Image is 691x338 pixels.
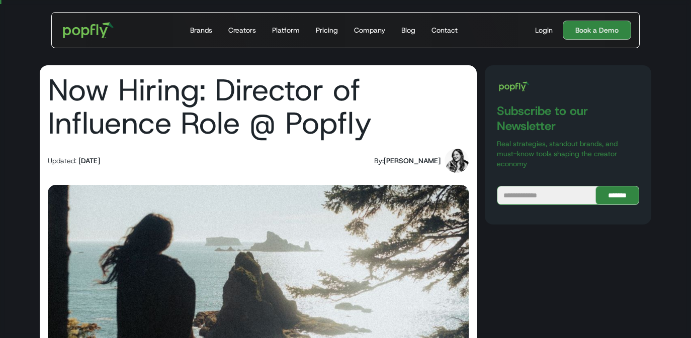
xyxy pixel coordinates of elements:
[272,25,300,35] div: Platform
[48,156,76,166] div: Updated:
[384,156,441,166] div: [PERSON_NAME]
[374,156,384,166] div: By:
[312,13,342,48] a: Pricing
[48,73,469,140] h1: Now Hiring: Director of Influence Role @ Popfly
[354,25,385,35] div: Company
[497,139,639,169] p: Real strategies, standout brands, and must-know tools shaping the creator economy
[56,15,121,45] a: home
[531,25,557,35] a: Login
[268,13,304,48] a: Platform
[497,103,639,134] h3: Subscribe to our Newsletter
[186,13,216,48] a: Brands
[427,13,462,48] a: Contact
[497,186,639,205] form: Blog Subscribe
[78,156,100,166] div: [DATE]
[431,25,458,35] div: Contact
[535,25,553,35] div: Login
[228,25,256,35] div: Creators
[397,13,419,48] a: Blog
[190,25,212,35] div: Brands
[350,13,389,48] a: Company
[316,25,338,35] div: Pricing
[224,13,260,48] a: Creators
[563,21,631,40] a: Book a Demo
[401,25,415,35] div: Blog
